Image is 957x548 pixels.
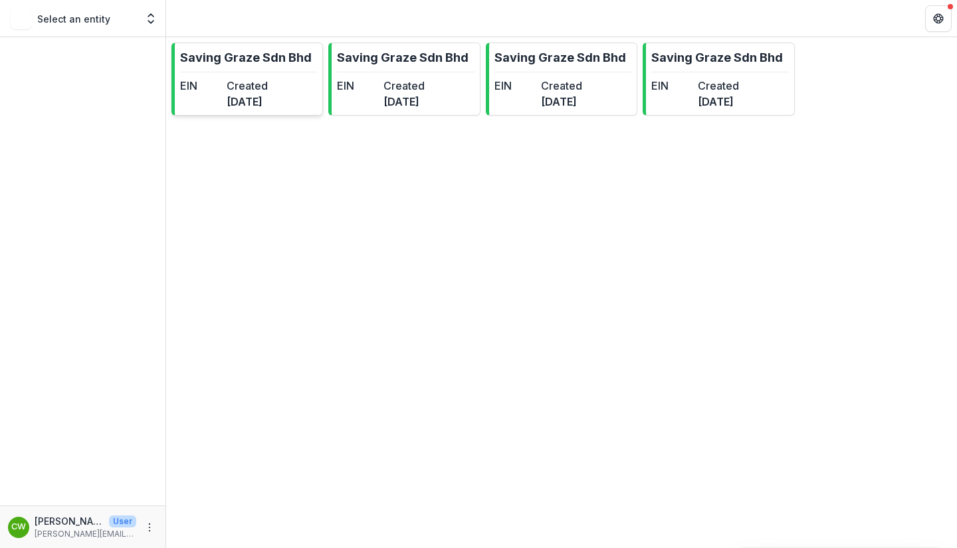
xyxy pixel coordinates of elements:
button: Open entity switcher [142,5,160,32]
a: Saving Graze Sdn BhdEINCreated[DATE] [171,43,323,116]
p: Select an entity [37,12,110,26]
button: More [142,519,158,535]
dt: Created [541,78,582,94]
dd: [DATE] [698,94,739,110]
dd: [DATE] [227,94,268,110]
a: Saving Graze Sdn BhdEINCreated[DATE] [643,43,794,116]
dt: Created [383,78,425,94]
dt: EIN [180,78,221,94]
dt: EIN [494,78,536,94]
dd: [DATE] [541,94,582,110]
p: Saving Graze Sdn Bhd [180,48,312,66]
a: Saving Graze Sdn BhdEINCreated[DATE] [328,43,480,116]
div: Clara Wan [11,523,26,531]
p: Saving Graze Sdn Bhd [494,48,626,66]
dt: EIN [337,78,378,94]
p: [PERSON_NAME] [35,514,104,528]
a: Saving Graze Sdn BhdEINCreated[DATE] [486,43,637,116]
button: Get Help [925,5,952,32]
p: Saving Graze Sdn Bhd [337,48,469,66]
p: User [109,515,136,527]
dt: Created [698,78,739,94]
p: [PERSON_NAME][EMAIL_ADDRESS][DOMAIN_NAME] [35,528,136,540]
dt: Created [227,78,268,94]
p: Saving Graze Sdn Bhd [651,48,783,66]
img: Select an entity [11,8,32,29]
dt: EIN [651,78,692,94]
dd: [DATE] [383,94,425,110]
